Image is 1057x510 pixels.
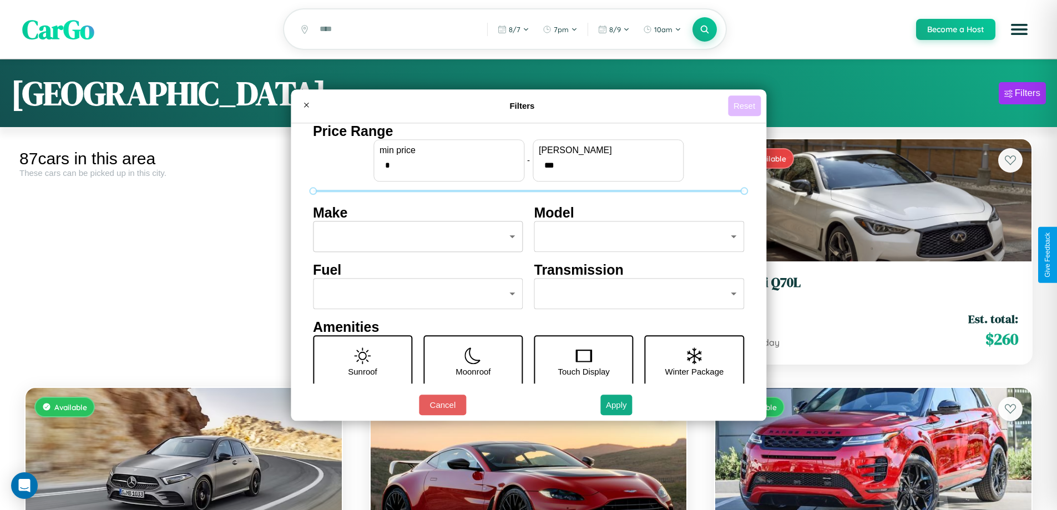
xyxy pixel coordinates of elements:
[554,25,569,34] span: 7pm
[527,153,530,168] p: -
[419,395,466,415] button: Cancel
[348,364,377,379] p: Sunroof
[968,311,1018,327] span: Est. total:
[1004,14,1035,45] button: Open menu
[456,364,490,379] p: Moonroof
[11,472,38,499] div: Open Intercom Messenger
[313,319,744,335] h4: Amenities
[729,275,1018,291] h3: Infiniti Q70L
[593,21,635,38] button: 8/9
[999,82,1046,104] button: Filters
[539,145,677,155] label: [PERSON_NAME]
[313,205,523,221] h4: Make
[729,275,1018,302] a: Infiniti Q70L2021
[728,95,761,116] button: Reset
[316,101,728,110] h4: Filters
[534,262,745,278] h4: Transmission
[313,262,523,278] h4: Fuel
[609,25,621,34] span: 8 / 9
[534,205,745,221] h4: Model
[1015,88,1040,99] div: Filters
[558,364,609,379] p: Touch Display
[54,402,87,412] span: Available
[313,123,744,139] h4: Price Range
[638,21,687,38] button: 10am
[509,25,520,34] span: 8 / 7
[756,337,780,348] span: / day
[1044,233,1051,277] div: Give Feedback
[492,21,535,38] button: 8/7
[916,19,995,40] button: Become a Host
[19,149,348,168] div: 87 cars in this area
[11,70,326,116] h1: [GEOGRAPHIC_DATA]
[22,11,94,48] span: CarGo
[600,395,633,415] button: Apply
[19,168,348,178] div: These cars can be picked up in this city.
[537,21,583,38] button: 7pm
[380,145,518,155] label: min price
[665,364,724,379] p: Winter Package
[985,328,1018,350] span: $ 260
[654,25,672,34] span: 10am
